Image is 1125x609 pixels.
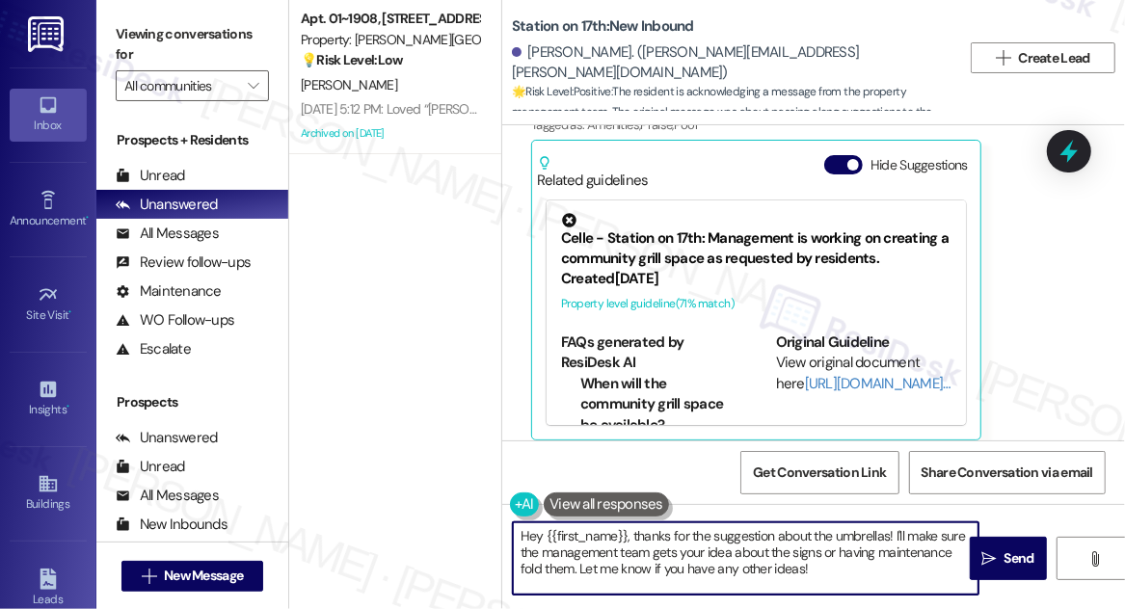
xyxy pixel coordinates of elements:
[561,332,683,372] b: FAQs generated by ResiDesk AI
[512,42,947,84] div: [PERSON_NAME]. ([PERSON_NAME][EMAIL_ADDRESS][PERSON_NAME][DOMAIN_NAME])
[299,121,481,146] div: Archived on [DATE]
[970,537,1047,580] button: Send
[674,117,697,133] span: Pool
[116,515,228,535] div: New Inbounds
[537,155,649,191] div: Related guidelines
[531,111,1062,139] div: Tagged as:
[740,451,898,494] button: Get Conversation Link
[922,463,1093,483] span: Share Conversation via email
[121,561,264,592] button: New Message
[116,252,251,273] div: Review follow-ups
[587,117,641,133] span: Amenities ,
[996,50,1010,66] i: 
[116,195,218,215] div: Unanswered
[512,82,961,144] span: : The resident is acknowledging a message from the property management team. The original message...
[10,373,87,425] a: Insights •
[10,89,87,141] a: Inbox
[981,551,996,567] i: 
[301,30,479,50] div: Property: [PERSON_NAME][GEOGRAPHIC_DATA]
[10,467,87,519] a: Buildings
[10,278,87,331] a: Site Visit •
[28,16,67,52] img: ResiDesk Logo
[69,305,72,319] span: •
[640,117,673,133] span: Praise ,
[301,9,479,29] div: Apt. 01~1908, [STREET_ADDRESS][PERSON_NAME]
[124,70,238,101] input: All communities
[116,339,191,359] div: Escalate
[96,130,288,150] div: Prospects + Residents
[116,224,219,244] div: All Messages
[116,281,222,302] div: Maintenance
[116,310,234,331] div: WO Follow-ups
[805,374,951,393] a: [URL][DOMAIN_NAME]…
[971,42,1115,73] button: Create Lead
[561,294,951,314] div: Property level guideline ( 71 % match)
[753,463,886,483] span: Get Conversation Link
[513,522,978,595] textarea: Hey {{first_name}}, thanks for the suggestion about the umbrellas! I'll make sure the management ...
[1087,551,1102,567] i: 
[116,486,219,506] div: All Messages
[116,166,185,186] div: Unread
[67,400,69,413] span: •
[86,211,89,225] span: •
[164,566,243,586] span: New Message
[301,51,403,68] strong: 💡 Risk Level: Low
[561,213,951,270] div: Celle - Station on 17th: Management is working on creating a community grill space as requested b...
[116,428,218,448] div: Unanswered
[512,84,611,99] strong: 🌟 Risk Level: Positive
[301,76,397,93] span: [PERSON_NAME]
[248,78,258,93] i: 
[871,155,968,175] label: Hide Suggestions
[776,332,890,352] b: Original Guideline
[142,569,156,584] i: 
[1019,48,1090,68] span: Create Lead
[561,269,951,289] div: Created [DATE]
[96,392,288,412] div: Prospects
[116,19,269,70] label: Viewing conversations for
[301,100,881,118] div: [DATE] 5:12 PM: Loved “[PERSON_NAME] ([PERSON_NAME][GEOGRAPHIC_DATA]): Got it! I'll pass this in…”
[512,16,694,37] b: Station on 17th: New Inbound
[580,374,737,436] li: When will the community grill space be available?
[776,353,951,394] div: View original document here
[116,457,185,477] div: Unread
[909,451,1106,494] button: Share Conversation via email
[1004,548,1034,569] span: Send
